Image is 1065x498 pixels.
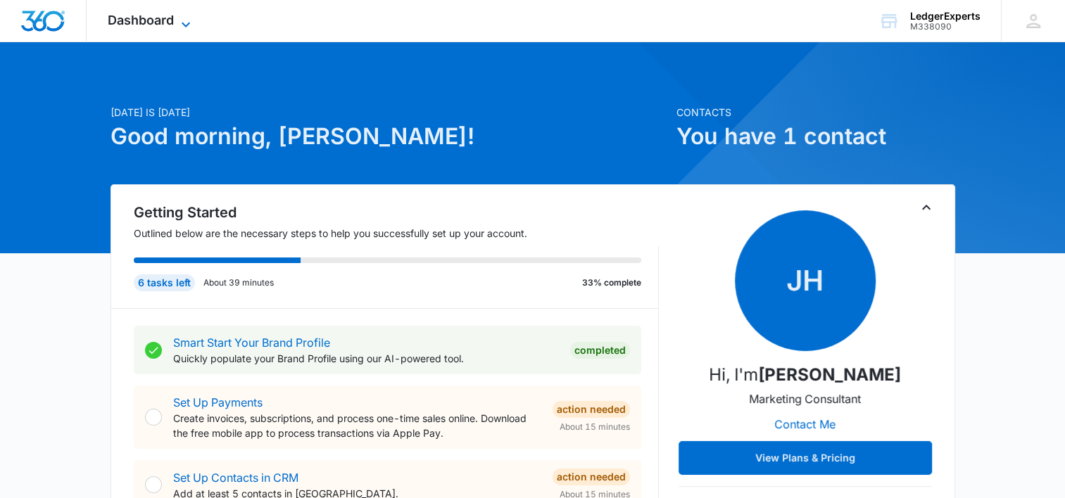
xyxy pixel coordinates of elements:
[910,11,981,22] div: account name
[553,401,630,418] div: Action Needed
[111,120,668,153] h1: Good morning, [PERSON_NAME]!
[108,13,174,27] span: Dashboard
[553,468,630,485] div: Action Needed
[134,274,195,291] div: 6 tasks left
[676,105,955,120] p: Contacts
[173,471,298,485] a: Set Up Contacts in CRM
[173,411,541,440] p: Create invoices, subscriptions, and process one-time sales online. Download the free mobile app t...
[679,441,932,475] button: View Plans & Pricing
[676,120,955,153] h1: You have 1 contact
[760,407,850,441] button: Contact Me
[570,342,630,359] div: Completed
[134,226,659,241] p: Outlined below are the necessary steps to help you successfully set up your account.
[582,276,641,289] p: 33% complete
[173,351,559,366] p: Quickly populate your Brand Profile using our AI-powered tool.
[173,395,263,409] a: Set Up Payments
[709,362,901,388] p: Hi, I'm
[758,364,901,385] strong: [PERSON_NAME]
[560,421,630,433] span: About 15 minutes
[203,276,274,289] p: About 39 minutes
[111,105,668,120] p: [DATE] is [DATE]
[918,199,935,216] button: Toggle Collapse
[749,390,861,407] p: Marketing Consultant
[735,210,876,351] span: JH
[910,22,981,32] div: account id
[134,202,659,223] h2: Getting Started
[173,336,330,350] a: Smart Start Your Brand Profile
